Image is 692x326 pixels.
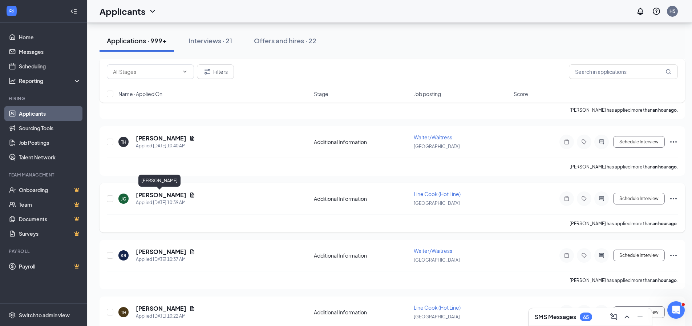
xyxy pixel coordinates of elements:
[414,304,461,311] span: Line Cook (Hot Line)
[314,252,409,259] div: Additional Information
[580,253,588,258] svg: Tag
[203,67,212,76] svg: Filter
[562,139,571,145] svg: Note
[121,253,126,259] div: KR
[562,253,571,258] svg: Note
[189,306,195,311] svg: Document
[121,309,126,315] div: TH
[19,121,81,135] a: Sourcing Tools
[118,90,162,98] span: Name · Applied On
[136,134,186,142] h5: [PERSON_NAME]
[570,220,678,227] p: [PERSON_NAME] has applied more than .
[414,200,460,206] span: [GEOGRAPHIC_DATA]
[613,250,665,261] button: Schedule Interview
[652,7,661,16] svg: QuestionInfo
[597,253,606,258] svg: ActiveChat
[414,134,452,140] span: Waiter/Waitress
[19,259,81,274] a: PayrollCrown
[570,277,678,283] p: [PERSON_NAME] has applied more than .
[136,142,195,150] div: Applied [DATE] 10:40 AM
[19,183,81,197] a: OnboardingCrown
[597,139,606,145] svg: ActiveChat
[613,193,665,204] button: Schedule Interview
[19,197,81,212] a: TeamCrown
[9,172,80,178] div: Team Management
[189,192,195,198] svg: Document
[138,175,181,187] div: [PERSON_NAME]
[189,36,232,45] div: Interviews · 21
[9,95,80,102] div: Hiring
[569,64,678,79] input: Search in applications
[669,138,678,146] svg: Ellipses
[636,7,645,16] svg: Notifications
[189,249,195,255] svg: Document
[121,196,126,202] div: JG
[669,251,678,260] svg: Ellipses
[583,314,589,320] div: 65
[414,90,441,98] span: Job posting
[667,301,685,319] iframe: Intercom live chat
[562,196,571,202] svg: Note
[414,144,460,149] span: [GEOGRAPHIC_DATA]
[314,309,409,316] div: Additional Information
[19,226,81,241] a: SurveysCrown
[613,136,665,148] button: Schedule Interview
[70,8,77,15] svg: Collapse
[414,314,460,319] span: [GEOGRAPHIC_DATA]
[570,107,678,113] p: [PERSON_NAME] has applied more than .
[314,90,328,98] span: Stage
[597,196,606,202] svg: ActiveChat
[8,7,15,15] svg: WorkstreamLogo
[9,248,80,254] div: Payroll
[665,69,671,75] svg: MagnifyingGlass
[136,248,186,256] h5: [PERSON_NAME]
[414,257,460,263] span: [GEOGRAPHIC_DATA]
[19,30,81,44] a: Home
[9,311,16,319] svg: Settings
[314,195,409,202] div: Additional Information
[19,150,81,164] a: Talent Network
[608,311,620,323] button: ComposeMessage
[100,5,145,17] h1: Applicants
[19,106,81,121] a: Applicants
[414,247,452,254] span: Waiter/Waitress
[19,212,81,226] a: DocumentsCrown
[19,135,81,150] a: Job Postings
[9,77,16,84] svg: Analysis
[634,311,646,323] button: Minimize
[570,164,678,170] p: [PERSON_NAME] has applied more than .
[652,164,677,170] b: an hour ago
[136,305,186,313] h5: [PERSON_NAME]
[113,68,179,76] input: All Stages
[580,139,588,145] svg: Tag
[254,36,316,45] div: Offers and hires · 22
[535,313,576,321] h3: SMS Messages
[197,64,234,79] button: Filter Filters
[610,313,618,321] svg: ComposeMessage
[19,311,70,319] div: Switch to admin view
[621,311,633,323] button: ChevronUp
[19,59,81,73] a: Scheduling
[189,135,195,141] svg: Document
[19,44,81,59] a: Messages
[182,69,188,75] svg: ChevronDown
[19,77,81,84] div: Reporting
[623,313,631,321] svg: ChevronUp
[652,107,677,113] b: an hour ago
[652,221,677,226] b: an hour ago
[136,191,186,199] h5: [PERSON_NAME]
[121,139,126,145] div: TH
[580,196,588,202] svg: Tag
[669,8,676,14] div: HS
[314,138,409,146] div: Additional Information
[136,313,195,320] div: Applied [DATE] 10:22 AM
[136,199,195,206] div: Applied [DATE] 10:39 AM
[136,256,195,263] div: Applied [DATE] 10:37 AM
[652,278,677,283] b: an hour ago
[613,306,665,318] button: Schedule Interview
[669,194,678,203] svg: Ellipses
[414,191,461,197] span: Line Cook (Hot Line)
[514,90,528,98] span: Score
[636,313,644,321] svg: Minimize
[107,36,167,45] div: Applications · 999+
